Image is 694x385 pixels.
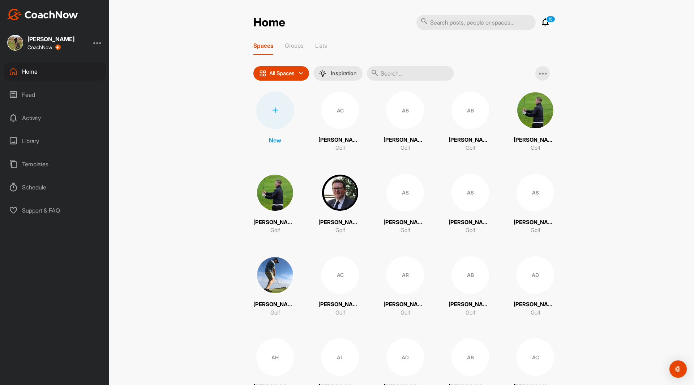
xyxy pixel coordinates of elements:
a: AC[PERSON_NAME]Golf [318,256,362,317]
p: [PERSON_NAME] [449,300,492,309]
img: menuIcon [319,70,326,77]
img: square_831ef92aefac4ae56edce3054841f208.jpg [7,35,23,51]
p: [PERSON_NAME] [514,218,557,227]
input: Search posts, people or spaces... [416,15,536,30]
p: [PERSON_NAME] [514,300,557,309]
div: Feed [4,86,106,104]
a: [PERSON_NAME]Golf [253,256,297,317]
p: [PERSON_NAME] [318,218,362,227]
div: Schedule [4,178,106,196]
p: Golf [335,226,345,235]
p: Lists [315,42,327,49]
p: [PERSON_NAME] [449,218,492,227]
a: [PERSON_NAME]Golf [253,174,297,235]
a: AB[PERSON_NAME]Golf [384,91,427,152]
p: Inspiration [331,70,357,76]
a: AD[PERSON_NAME]Golf [514,256,557,317]
p: Golf [270,226,280,235]
p: Golf [335,309,345,317]
a: AB[PERSON_NAME]Golf [449,91,492,152]
img: square_dadc48c96a32d813b3a981c9ad3cb8f2.jpg [321,174,359,211]
img: square_aafb986bc8adf1bd597cf94714247018.jpg [256,174,294,211]
p: Golf [270,309,280,317]
div: AD [517,256,554,294]
p: Golf [531,226,540,235]
p: [PERSON_NAME] [253,218,297,227]
p: 15 [546,16,555,22]
div: Home [4,63,106,81]
a: AR[PERSON_NAME]Golf [384,256,427,317]
a: [PERSON_NAME]Golf [318,174,362,235]
a: AS[PERSON_NAME]Golf [514,174,557,235]
p: New [269,136,281,145]
div: AC [321,91,359,129]
div: AS [517,174,554,211]
p: [PERSON_NAME] [384,218,427,227]
div: Open Intercom Messenger [669,360,687,378]
p: Golf [400,144,410,152]
div: AB [451,338,489,376]
p: Golf [466,226,475,235]
p: Spaces [253,42,273,49]
p: [PERSON_NAME] [514,136,557,144]
div: Library [4,132,106,150]
a: [PERSON_NAME]Golf [514,91,557,152]
a: AS[PERSON_NAME]Golf [384,174,427,235]
p: [PERSON_NAME] [318,300,362,309]
div: AC [517,338,554,376]
img: square_609cd1f215e6134c9521784944c145c3.jpg [256,256,294,294]
p: Golf [466,309,475,317]
p: Golf [466,144,475,152]
div: Templates [4,155,106,173]
div: CoachNow [27,44,61,50]
div: AB [386,91,424,129]
input: Search... [367,66,454,81]
img: CoachNow [7,9,78,20]
a: AB[PERSON_NAME]Golf [449,256,492,317]
p: [PERSON_NAME] [318,136,362,144]
div: AC [321,256,359,294]
div: Support & FAQ [4,201,106,219]
p: [PERSON_NAME] [449,136,492,144]
p: Groups [285,42,304,49]
div: AB [451,91,489,129]
p: Golf [335,144,345,152]
div: Activity [4,109,106,127]
a: AS[PERSON_NAME]Golf [449,174,492,235]
div: AH [256,338,294,376]
div: AS [386,174,424,211]
p: [PERSON_NAME] [384,136,427,144]
img: square_aafb986bc8adf1bd597cf94714247018.jpg [517,91,554,129]
p: [PERSON_NAME] [253,300,297,309]
a: AC[PERSON_NAME]Golf [318,91,362,152]
div: AL [321,338,359,376]
p: Golf [531,144,540,152]
h2: Home [253,16,285,30]
div: [PERSON_NAME] [27,36,74,42]
p: Golf [531,309,540,317]
div: AB [451,256,489,294]
img: icon [259,70,266,77]
div: AS [451,174,489,211]
p: Golf [400,309,410,317]
div: AR [386,256,424,294]
div: AD [386,338,424,376]
p: [PERSON_NAME] [384,300,427,309]
p: All Spaces [269,70,295,76]
p: Golf [400,226,410,235]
